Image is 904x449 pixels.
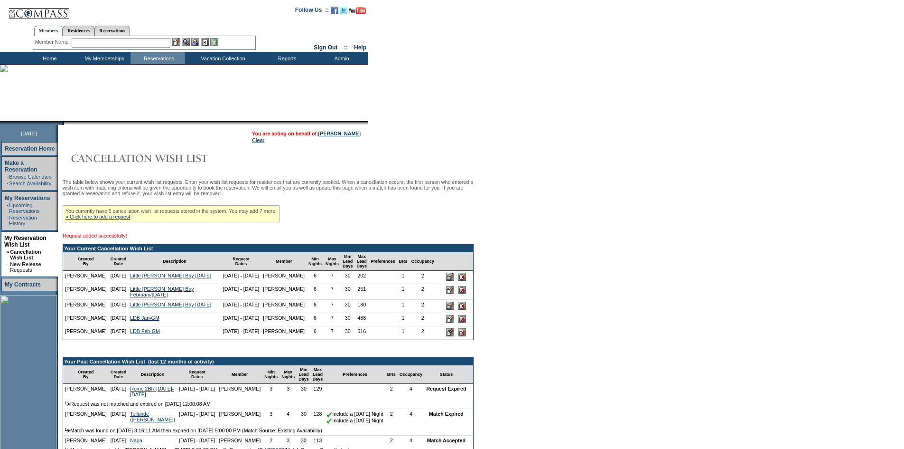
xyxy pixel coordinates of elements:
[324,313,341,326] td: 7
[385,409,398,425] td: 2
[311,436,325,445] td: 113
[262,409,280,425] td: 3
[410,313,437,326] td: 2
[426,386,466,392] nobr: Request Expired
[307,313,324,326] td: 6
[325,365,385,384] td: Preferences
[223,302,260,307] nobr: [DATE] - [DATE]
[63,271,109,284] td: [PERSON_NAME]
[6,261,9,273] td: ·
[259,52,313,64] td: Reports
[109,326,129,340] td: [DATE]
[324,284,341,300] td: 7
[217,409,263,425] td: [PERSON_NAME]
[63,205,280,222] div: You currently have 5 cancellation wish list requests stored in the system. You may add 7 more.
[63,300,109,313] td: [PERSON_NAME]
[63,233,127,239] span: Request added successfully!
[109,436,129,445] td: [DATE]
[385,365,398,384] td: BRs
[6,249,9,255] b: »
[128,365,177,384] td: Description
[427,438,466,443] nobr: Match Accepted
[7,174,8,180] td: ·
[109,271,129,284] td: [DATE]
[63,399,473,409] td: Request was not matched and expired on [DATE] 12:00:08 AM
[130,438,142,443] a: Napa
[35,38,72,46] div: Member Name:
[7,215,8,226] td: ·
[9,202,39,214] a: Upcoming Reservations
[61,121,64,125] img: promoShadowLeftCorner.gif
[261,271,307,284] td: [PERSON_NAME]
[65,401,70,406] img: arrow.gif
[223,328,260,334] nobr: [DATE] - [DATE]
[109,384,129,399] td: [DATE]
[311,409,325,425] td: 128
[63,284,109,300] td: [PERSON_NAME]
[458,273,466,281] input: Delete this Request
[398,384,425,399] td: 4
[261,326,307,340] td: [PERSON_NAME]
[446,286,454,294] input: Edit this Request
[217,384,263,399] td: [PERSON_NAME]
[21,131,37,136] span: [DATE]
[63,426,473,436] td: Match was found on [DATE] 3:16:11 AM then expired on [DATE] 5:00:00 PM (Match Source: Existing Av...
[130,273,211,278] a: Little [PERSON_NAME] Bay [DATE]
[398,365,425,384] td: Occupancy
[398,409,425,425] td: 4
[128,252,221,271] td: Description
[5,160,37,173] a: Make a Reservation
[313,52,368,64] td: Admin
[397,326,410,340] td: 1
[280,436,297,445] td: 3
[354,44,366,51] a: Help
[63,26,94,36] a: Residences
[354,271,369,284] td: 202
[324,300,341,313] td: 7
[326,411,383,417] nobr: Include a [DATE] Night
[341,284,355,300] td: 30
[261,284,307,300] td: [PERSON_NAME]
[429,411,464,417] nobr: Match Expired
[9,174,52,180] a: Browse Calendars
[179,411,215,417] nobr: [DATE] - [DATE]
[5,281,41,288] a: My Contracts
[307,300,324,313] td: 6
[385,384,398,399] td: 2
[5,195,50,201] a: My Reservations
[64,121,65,125] img: blank.gif
[307,284,324,300] td: 6
[410,300,437,313] td: 2
[185,52,259,64] td: Vacation Collection
[397,300,410,313] td: 1
[341,326,355,340] td: 30
[397,271,410,284] td: 1
[340,10,347,15] a: Follow us on Twitter
[109,313,129,326] td: [DATE]
[410,284,437,300] td: 2
[397,284,410,300] td: 1
[21,52,76,64] td: Home
[410,271,437,284] td: 2
[397,252,410,271] td: BRs
[63,409,109,425] td: [PERSON_NAME]
[130,386,174,397] a: Rome 2BR [DATE]-[DATE]
[63,436,109,445] td: [PERSON_NAME]
[223,286,260,292] nobr: [DATE] - [DATE]
[130,328,160,334] a: LDB Feb-GM
[349,7,366,14] img: Subscribe to our YouTube Channel
[221,252,261,271] td: Request Dates
[340,7,347,14] img: Follow us on Twitter
[307,326,324,340] td: 6
[130,315,159,321] a: LDB Jan-GM
[94,26,130,36] a: Reservations
[354,284,369,300] td: 251
[341,271,355,284] td: 30
[398,436,425,445] td: 4
[252,131,361,136] span: You are acting on behalf of:
[261,313,307,326] td: [PERSON_NAME]
[63,358,473,365] td: Your Past Cancellation Wish List (last 12 months of activity)
[76,52,130,64] td: My Memberships
[261,252,307,271] td: Member
[63,365,109,384] td: Created By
